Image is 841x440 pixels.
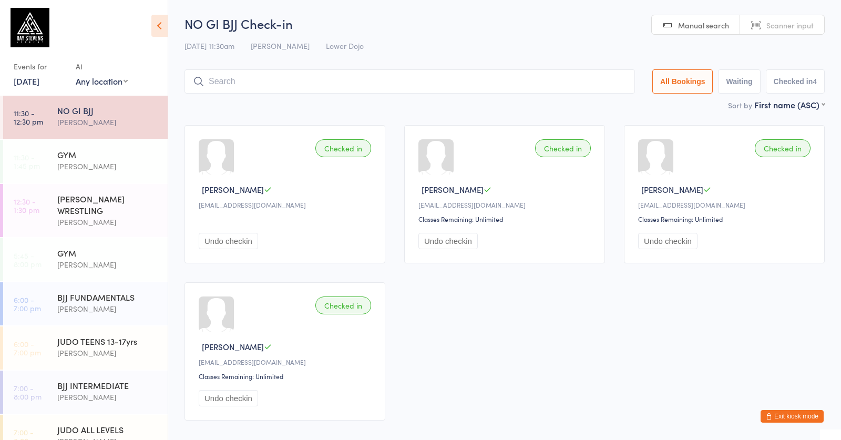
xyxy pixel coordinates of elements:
[199,200,374,209] div: [EMAIL_ADDRESS][DOMAIN_NAME]
[57,149,159,160] div: GYM
[754,99,825,110] div: First name (ASC)
[199,390,258,406] button: Undo checkin
[3,326,168,370] a: 6:00 -7:00 pmJUDO TEENS 13-17yrs[PERSON_NAME]
[14,251,42,268] time: 5:45 - 8:00 pm
[638,233,698,249] button: Undo checkin
[326,40,364,51] span: Lower Dojo
[14,109,43,126] time: 11:30 - 12:30 pm
[652,69,713,94] button: All Bookings
[57,259,159,271] div: [PERSON_NAME]
[14,58,65,75] div: Events for
[641,184,703,195] span: [PERSON_NAME]
[14,153,40,170] time: 11:30 - 1:45 pm
[14,384,42,401] time: 7:00 - 8:00 pm
[3,140,168,183] a: 11:30 -1:45 pmGYM[PERSON_NAME]
[638,214,814,223] div: Classes Remaining: Unlimited
[57,380,159,391] div: BJJ INTERMEDIATE
[57,216,159,228] div: [PERSON_NAME]
[3,238,168,281] a: 5:45 -8:00 pmGYM[PERSON_NAME]
[315,139,371,157] div: Checked in
[315,296,371,314] div: Checked in
[14,340,41,356] time: 6:00 - 7:00 pm
[76,58,128,75] div: At
[418,214,594,223] div: Classes Remaining: Unlimited
[418,200,594,209] div: [EMAIL_ADDRESS][DOMAIN_NAME]
[57,303,159,315] div: [PERSON_NAME]
[14,295,41,312] time: 6:00 - 7:00 pm
[57,116,159,128] div: [PERSON_NAME]
[813,77,817,86] div: 4
[3,371,168,414] a: 7:00 -8:00 pmBJJ INTERMEDIATE[PERSON_NAME]
[761,410,824,423] button: Exit kiosk mode
[57,424,159,435] div: JUDO ALL LEVELS
[57,391,159,403] div: [PERSON_NAME]
[418,233,478,249] button: Undo checkin
[199,357,374,366] div: [EMAIL_ADDRESS][DOMAIN_NAME]
[57,160,159,172] div: [PERSON_NAME]
[14,197,39,214] time: 12:30 - 1:30 pm
[3,282,168,325] a: 6:00 -7:00 pmBJJ FUNDAMENTALS[PERSON_NAME]
[184,40,234,51] span: [DATE] 11:30am
[766,69,825,94] button: Checked in4
[57,291,159,303] div: BJJ FUNDAMENTALS
[57,105,159,116] div: NO GI BJJ
[202,184,264,195] span: [PERSON_NAME]
[251,40,310,51] span: [PERSON_NAME]
[76,75,128,87] div: Any location
[199,372,374,381] div: Classes Remaining: Unlimited
[184,15,825,32] h2: NO GI BJJ Check-in
[11,8,49,47] img: Ray Stevens Academy (Martial Sports Management Ltd T/A Ray Stevens Academy)
[3,184,168,237] a: 12:30 -1:30 pm[PERSON_NAME] WRESTLING[PERSON_NAME]
[766,20,814,30] span: Scanner input
[422,184,484,195] span: [PERSON_NAME]
[14,75,39,87] a: [DATE]
[3,96,168,139] a: 11:30 -12:30 pmNO GI BJJ[PERSON_NAME]
[57,347,159,359] div: [PERSON_NAME]
[57,247,159,259] div: GYM
[678,20,729,30] span: Manual search
[199,233,258,249] button: Undo checkin
[202,341,264,352] span: [PERSON_NAME]
[638,200,814,209] div: [EMAIL_ADDRESS][DOMAIN_NAME]
[535,139,591,157] div: Checked in
[728,100,752,110] label: Sort by
[57,335,159,347] div: JUDO TEENS 13-17yrs
[57,193,159,216] div: [PERSON_NAME] WRESTLING
[718,69,760,94] button: Waiting
[184,69,635,94] input: Search
[755,139,811,157] div: Checked in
